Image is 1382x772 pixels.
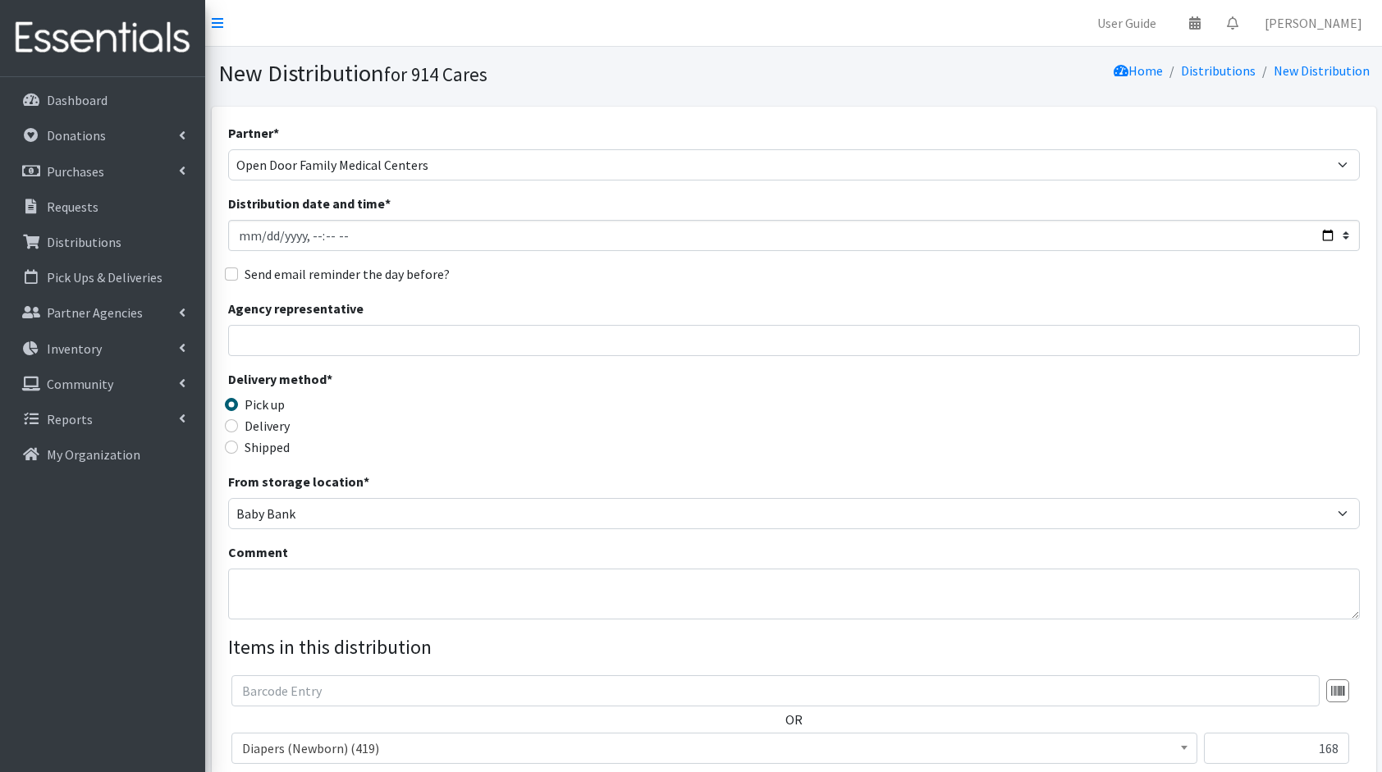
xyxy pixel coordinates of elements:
h1: New Distribution [218,59,788,88]
a: Dashboard [7,84,199,116]
p: My Organization [47,446,140,463]
p: Pick Ups & Deliveries [47,269,162,286]
a: Community [7,368,199,400]
abbr: required [327,371,332,387]
a: Home [1114,62,1163,79]
p: Distributions [47,234,121,250]
abbr: required [385,195,391,212]
a: Purchases [7,155,199,188]
p: Inventory [47,340,102,357]
input: Barcode Entry [231,675,1320,706]
label: From storage location [228,472,369,491]
small: for 914 Cares [384,62,487,86]
label: Agency representative [228,299,364,318]
input: Quantity [1204,733,1349,764]
a: Inventory [7,332,199,365]
a: [PERSON_NAME] [1252,7,1375,39]
span: Diapers (Newborn) (419) [242,737,1187,760]
a: Requests [7,190,199,223]
label: Partner [228,123,279,143]
a: Reports [7,403,199,436]
label: Pick up [245,395,285,414]
label: Shipped [245,437,290,457]
a: Partner Agencies [7,296,199,329]
a: New Distribution [1274,62,1370,79]
span: Diapers (Newborn) (419) [231,733,1197,764]
p: Community [47,376,113,392]
abbr: required [364,473,369,490]
label: Comment [228,542,288,562]
a: Distributions [1181,62,1256,79]
label: Send email reminder the day before? [245,264,450,284]
legend: Delivery method [228,369,511,395]
p: Purchases [47,163,104,180]
p: Donations [47,127,106,144]
p: Reports [47,411,93,427]
label: Delivery [245,416,290,436]
p: Partner Agencies [47,304,143,321]
label: OR [785,710,803,729]
a: Donations [7,119,199,152]
a: User Guide [1084,7,1169,39]
abbr: required [273,125,279,141]
p: Dashboard [47,92,108,108]
a: Pick Ups & Deliveries [7,261,199,294]
a: My Organization [7,438,199,471]
a: Distributions [7,226,199,258]
p: Requests [47,199,98,215]
legend: Items in this distribution [228,633,1360,662]
label: Distribution date and time [228,194,391,213]
img: HumanEssentials [7,11,199,66]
